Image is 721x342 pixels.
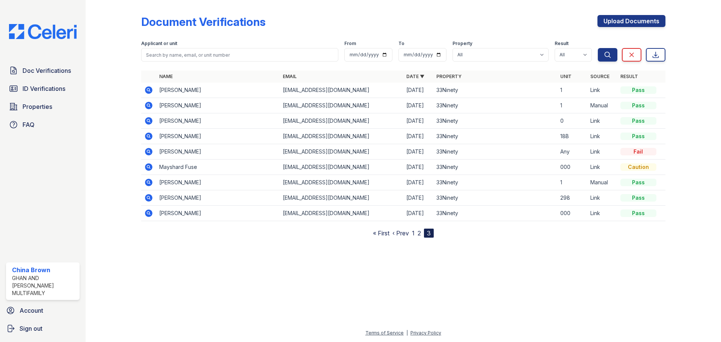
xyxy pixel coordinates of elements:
td: Link [587,190,617,206]
a: Property [436,74,462,79]
div: Caution [620,163,656,171]
td: 33Ninety [433,190,557,206]
td: [EMAIL_ADDRESS][DOMAIN_NAME] [280,206,403,221]
td: [PERSON_NAME] [156,144,280,160]
a: Account [3,303,83,318]
td: [PERSON_NAME] [156,190,280,206]
div: Pass [620,133,656,140]
td: [EMAIL_ADDRESS][DOMAIN_NAME] [280,175,403,190]
td: [DATE] [403,98,433,113]
td: 000 [557,160,587,175]
a: 1 [412,229,415,237]
a: ‹ Prev [392,229,409,237]
input: Search by name, email, or unit number [141,48,338,62]
td: [EMAIL_ADDRESS][DOMAIN_NAME] [280,113,403,129]
td: [DATE] [403,129,433,144]
div: Fail [620,148,656,155]
div: Pass [620,102,656,109]
a: 2 [418,229,421,237]
td: [EMAIL_ADDRESS][DOMAIN_NAME] [280,160,403,175]
span: Sign out [20,324,42,333]
td: Mayshard Fuse [156,160,280,175]
td: [DATE] [403,175,433,190]
td: [DATE] [403,160,433,175]
td: Link [587,144,617,160]
div: Pass [620,86,656,94]
div: Pass [620,117,656,125]
span: Doc Verifications [23,66,71,75]
td: Link [587,129,617,144]
td: 33Ninety [433,206,557,221]
label: From [344,41,356,47]
td: [PERSON_NAME] [156,83,280,98]
td: [PERSON_NAME] [156,98,280,113]
span: Properties [23,102,52,111]
td: 1 [557,98,587,113]
a: Result [620,74,638,79]
a: Date ▼ [406,74,424,79]
a: Email [283,74,297,79]
td: [EMAIL_ADDRESS][DOMAIN_NAME] [280,190,403,206]
td: [PERSON_NAME] [156,206,280,221]
a: Upload Documents [597,15,665,27]
a: Source [590,74,609,79]
span: FAQ [23,120,35,129]
td: 33Ninety [433,98,557,113]
label: Applicant or unit [141,41,177,47]
a: Doc Verifications [6,63,80,78]
td: Manual [587,98,617,113]
td: [PERSON_NAME] [156,113,280,129]
a: Properties [6,99,80,114]
td: [PERSON_NAME] [156,129,280,144]
td: 000 [557,206,587,221]
td: [DATE] [403,190,433,206]
a: FAQ [6,117,80,132]
div: | [406,330,408,336]
div: Pass [620,209,656,217]
td: [EMAIL_ADDRESS][DOMAIN_NAME] [280,144,403,160]
td: [DATE] [403,113,433,129]
td: Link [587,206,617,221]
label: Property [453,41,472,47]
td: [PERSON_NAME] [156,175,280,190]
label: Result [555,41,569,47]
a: Unit [560,74,572,79]
td: [EMAIL_ADDRESS][DOMAIN_NAME] [280,98,403,113]
td: Any [557,144,587,160]
a: ID Verifications [6,81,80,96]
span: Account [20,306,43,315]
td: 298 [557,190,587,206]
td: 33Ninety [433,175,557,190]
td: 33Ninety [433,160,557,175]
a: « First [373,229,389,237]
a: Terms of Service [365,330,404,336]
td: 1 [557,83,587,98]
td: 33Ninety [433,83,557,98]
td: Link [587,113,617,129]
div: Pass [620,194,656,202]
td: [EMAIL_ADDRESS][DOMAIN_NAME] [280,129,403,144]
img: CE_Logo_Blue-a8612792a0a2168367f1c8372b55b34899dd931a85d93a1a3d3e32e68fde9ad4.png [3,24,83,39]
div: China Brown [12,265,77,274]
a: Sign out [3,321,83,336]
td: [EMAIL_ADDRESS][DOMAIN_NAME] [280,83,403,98]
td: Link [587,83,617,98]
td: 33Ninety [433,129,557,144]
td: 0 [557,113,587,129]
td: 33Ninety [433,113,557,129]
td: [DATE] [403,206,433,221]
a: Privacy Policy [410,330,441,336]
a: Name [159,74,173,79]
td: 18B [557,129,587,144]
span: ID Verifications [23,84,65,93]
div: Pass [620,179,656,186]
label: To [398,41,404,47]
td: 1 [557,175,587,190]
td: Manual [587,175,617,190]
td: 33Ninety [433,144,557,160]
div: Ghan and [PERSON_NAME] Multifamily [12,274,77,297]
div: 3 [424,229,434,238]
td: Link [587,160,617,175]
td: [DATE] [403,144,433,160]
